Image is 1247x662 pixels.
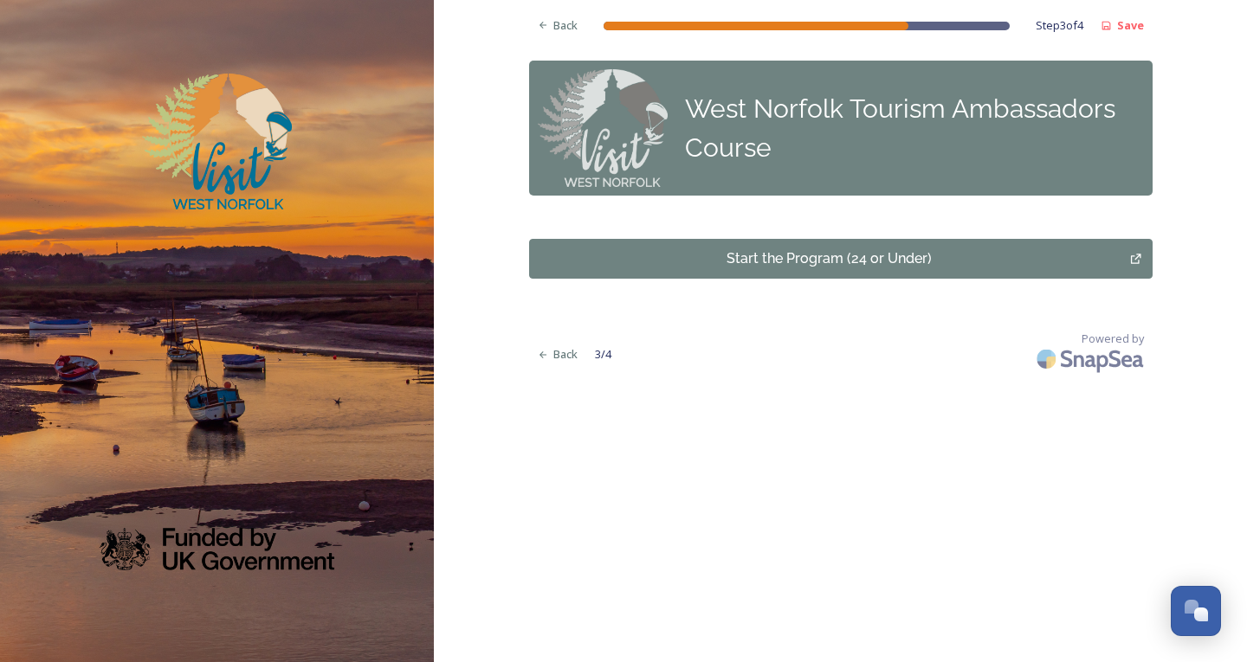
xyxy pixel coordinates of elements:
button: Start the Program (24 or Under) [529,239,1153,279]
button: Open Chat [1171,586,1221,636]
strong: Save [1117,17,1144,33]
span: Back [553,17,578,34]
span: Back [553,346,578,363]
span: Step 3 of 4 [1036,17,1083,34]
div: West Norfolk Tourism Ambassadors Course [685,89,1144,167]
img: SnapSea Logo [1031,338,1153,379]
div: Start the Program (24 or Under) [539,248,1121,269]
span: Powered by [1082,331,1144,347]
img: Step-0_VWN_Logo_for_Panel%20on%20all%20steps.png [538,69,668,187]
span: 3 / 4 [595,346,611,363]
